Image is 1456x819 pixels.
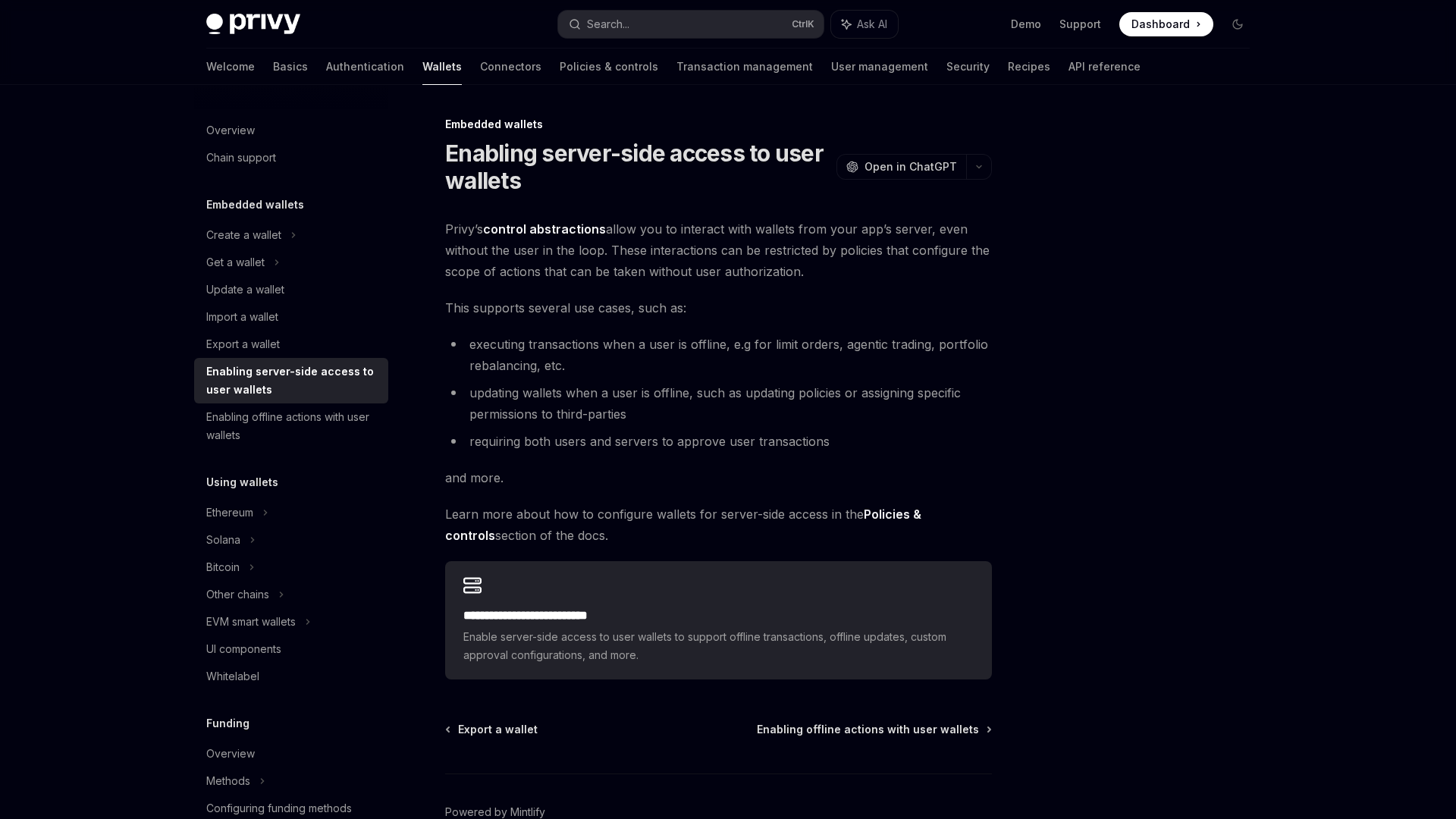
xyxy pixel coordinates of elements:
[558,11,824,38] button: Search...CtrlK
[447,722,538,737] a: Export a wallet
[206,308,278,326] div: Import a wallet
[206,640,281,658] div: UI components
[1011,17,1041,32] a: Demo
[206,799,352,817] div: Configuring funding methods
[206,253,265,271] div: Get a wallet
[857,17,887,32] span: Ask AI
[194,740,388,767] a: Overview
[206,585,269,604] div: Other chains
[194,663,388,690] a: Whitelabel
[757,722,979,737] span: Enabling offline actions with user wallets
[483,221,606,237] a: control abstractions
[445,117,992,132] div: Embedded wallets
[206,362,379,399] div: Enabling server-side access to user wallets
[480,49,541,85] a: Connectors
[206,196,304,214] h5: Embedded wallets
[273,49,308,85] a: Basics
[194,358,388,403] a: Enabling server-side access to user wallets
[206,531,240,549] div: Solana
[206,745,255,763] div: Overview
[326,49,404,85] a: Authentication
[194,403,388,449] a: Enabling offline actions with user wallets
[206,281,284,299] div: Update a wallet
[831,49,928,85] a: User management
[194,276,388,303] a: Update a wallet
[1131,17,1190,32] span: Dashboard
[206,226,281,244] div: Create a wallet
[422,49,462,85] a: Wallets
[864,159,957,174] span: Open in ChatGPT
[587,15,629,33] div: Search...
[792,18,814,30] span: Ctrl K
[206,49,255,85] a: Welcome
[445,334,992,376] li: executing transactions when a user is offline, e.g for limit orders, agentic trading, portfolio r...
[1119,12,1213,36] a: Dashboard
[1059,17,1101,32] a: Support
[445,382,992,425] li: updating wallets when a user is offline, such as updating policies or assigning specific permissi...
[1008,49,1050,85] a: Recipes
[206,149,276,167] div: Chain support
[206,772,250,790] div: Methods
[194,144,388,171] a: Chain support
[831,11,898,38] button: Ask AI
[560,49,658,85] a: Policies & controls
[458,722,538,737] span: Export a wallet
[206,714,249,733] h5: Funding
[194,303,388,331] a: Import a wallet
[445,504,992,546] span: Learn more about how to configure wallets for server-side access in the section of the docs.
[445,218,992,282] span: Privy’s allow you to interact with wallets from your app’s server, even without the user in the l...
[1068,49,1141,85] a: API reference
[206,558,240,576] div: Bitcoin
[445,467,992,488] span: and more.
[194,117,388,144] a: Overview
[836,154,966,180] button: Open in ChatGPT
[206,504,253,522] div: Ethereum
[206,335,280,353] div: Export a wallet
[463,628,974,664] span: Enable server-side access to user wallets to support offline transactions, offline updates, custo...
[206,667,259,686] div: Whitelabel
[206,613,296,631] div: EVM smart wallets
[206,121,255,140] div: Overview
[676,49,813,85] a: Transaction management
[194,331,388,358] a: Export a wallet
[194,635,388,663] a: UI components
[206,473,278,491] h5: Using wallets
[445,431,992,452] li: requiring both users and servers to approve user transactions
[206,14,300,35] img: dark logo
[206,408,379,444] div: Enabling offline actions with user wallets
[946,49,990,85] a: Security
[757,722,990,737] a: Enabling offline actions with user wallets
[445,297,992,318] span: This supports several use cases, such as:
[445,140,830,194] h1: Enabling server-side access to user wallets
[1225,12,1250,36] button: Toggle dark mode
